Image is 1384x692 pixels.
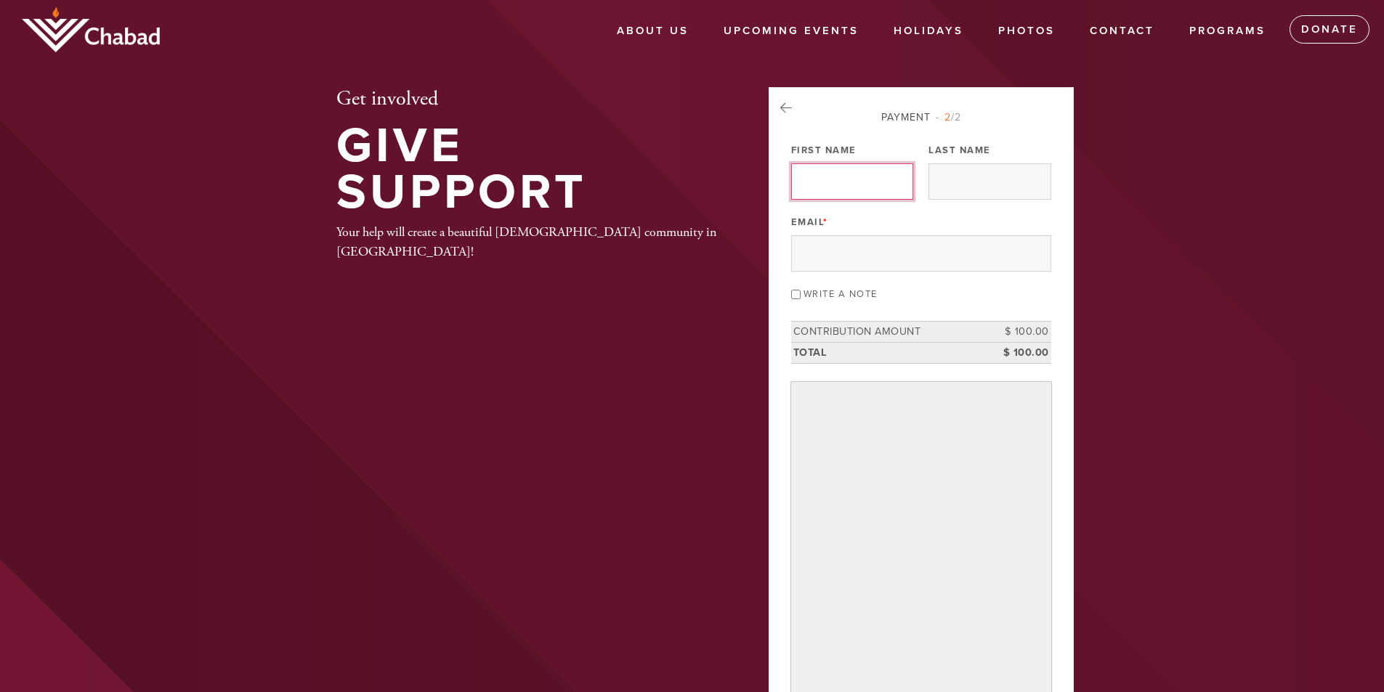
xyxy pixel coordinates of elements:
img: logo_half.png [22,7,160,52]
a: About Us [606,17,700,45]
a: Programs [1178,17,1276,45]
a: Contact [1079,17,1165,45]
a: Photos [987,17,1066,45]
span: This field is required. [823,216,828,228]
div: Payment [791,110,1051,125]
span: /2 [936,111,961,123]
label: Write a note [804,288,878,300]
span: 2 [944,111,951,123]
label: Email [791,216,828,229]
label: First Name [791,144,857,157]
a: Upcoming Events [713,17,870,45]
td: Contribution Amount [791,322,986,343]
td: Total [791,342,986,363]
a: Holidays [883,17,974,45]
h2: Get involved [336,87,721,112]
div: Your help will create a beautiful [DEMOGRAPHIC_DATA] community in [GEOGRAPHIC_DATA]! [336,222,721,261]
h1: Give Support [336,123,721,216]
td: $ 100.00 [986,322,1051,343]
a: Donate [1290,15,1369,44]
label: Last Name [928,144,991,157]
td: $ 100.00 [986,342,1051,363]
